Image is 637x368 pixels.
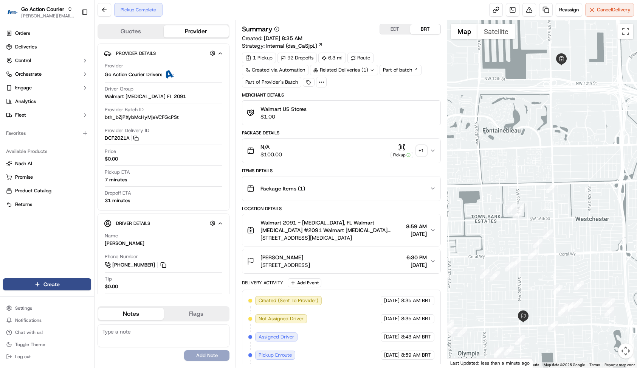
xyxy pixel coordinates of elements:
img: 1736555255976-a54dd68f-1ca7-489b-9aae-adbdc363a1c4 [15,118,21,124]
span: Engage [15,84,32,91]
img: 1736555255976-a54dd68f-1ca7-489b-9aae-adbdc363a1c4 [8,72,21,86]
button: [PERSON_NAME][STREET_ADDRESS]6:30 PM[DATE] [242,249,440,273]
div: 31 minutes [105,197,130,204]
button: Toggle Theme [3,339,91,350]
button: Driver Details [104,217,223,229]
div: 78 [504,346,514,356]
a: Internal (dss_CaSjpL) [266,42,323,50]
button: CancelDelivery [585,3,634,17]
div: Package Details [242,130,441,136]
button: Flags [164,308,229,320]
button: Product Catalog [3,185,91,197]
span: Returns [15,201,32,208]
span: Promise [15,174,33,181]
span: bth_bZjPXybMcHyMjeVCFGcPSt [105,114,179,121]
span: Tip [105,276,112,282]
span: $1.00 [260,113,307,120]
span: $100.00 [260,151,282,158]
a: Promise [6,174,88,181]
span: Reassign [559,6,579,13]
div: 86 [566,302,575,312]
div: Past conversations [8,98,51,104]
span: Deliveries [15,44,37,50]
button: Nash AI [3,157,91,170]
button: Provider Details [104,47,223,59]
div: 7 [528,249,538,259]
a: Returns [6,201,88,208]
img: Mariam Aslam [8,110,20,122]
a: Orders [3,27,91,39]
span: Created (Sent To Provider) [259,297,318,304]
span: Control [15,57,31,64]
span: Pickup Enroute [259,352,292,359]
div: Strategy: [242,42,323,50]
span: Go Action Courier [21,5,64,13]
button: BRT [410,24,440,34]
div: 10 [490,271,500,281]
div: 12 [440,273,449,283]
button: Go Action CourierGo Action Courier[PERSON_NAME][EMAIL_ADDRESS][DOMAIN_NAME] [3,3,78,21]
div: Pickup [391,152,413,158]
div: 11 [480,269,490,279]
a: Part of batch [380,65,422,75]
span: API Documentation [71,169,121,177]
div: Created via Automation [242,65,308,75]
button: Provider [164,25,229,37]
div: Location Details [242,206,441,212]
button: Add Event [288,278,321,287]
div: Favorites [3,127,91,139]
div: 1 [546,183,556,193]
span: Provider Batch ID [105,106,144,113]
button: Toggle fullscreen view [618,24,633,39]
div: 82 [548,321,558,331]
span: Create [43,281,60,288]
span: Nash AI [15,160,32,167]
span: [DATE] 8:35 AM [264,35,302,42]
button: [PERSON_NAME][EMAIL_ADDRESS][DOMAIN_NAME] [21,13,75,19]
span: Provider [105,62,123,69]
div: 81 [515,335,525,345]
div: 5 [543,229,553,239]
button: Log out [3,351,91,362]
img: ActionCourier.png [165,70,174,79]
button: Quotes [98,25,164,37]
button: Show street map [451,24,477,39]
a: Terms (opens in new tab) [589,363,600,367]
span: Product Catalog [15,187,51,194]
span: 6:30 PM [406,254,427,261]
span: Dropoff ETA [105,190,131,196]
button: EDT [380,24,410,34]
span: Knowledge Base [15,169,58,177]
span: [DATE] [67,138,82,144]
span: Map data ©2025 Google [544,363,585,367]
div: 💻 [64,170,70,176]
span: Assigned Driver [259,334,294,340]
button: N/A$100.00Pickup+1 [242,139,440,163]
span: Package Items ( 1 ) [260,185,305,192]
div: 3 [513,210,522,220]
button: Engage [3,82,91,94]
div: + 1 [416,145,427,156]
div: 6.3 mi [318,53,346,63]
span: Walmart US Stores [260,105,307,113]
div: 55 [457,327,467,337]
span: Cancel Delivery [597,6,631,13]
img: Go Action Courier [6,10,18,14]
div: Last Updated: less than a minute ago [447,358,533,368]
div: 92 [604,307,614,317]
button: Notifications [3,315,91,326]
div: Items Details [242,168,441,174]
span: [PERSON_NAME] [260,254,303,261]
span: Provider Details [116,50,156,56]
a: Nash AI [6,160,88,167]
h3: Summary [242,26,273,33]
div: 88 [558,306,568,316]
span: • [63,117,65,123]
button: Package Items (1) [242,176,440,201]
img: 4988371391238_9404d814bf3eb2409008_72.png [16,72,29,86]
div: [PERSON_NAME] [105,240,144,247]
span: Created: [242,34,302,42]
div: 54 [444,322,454,332]
span: 8:35 AM BRT [401,297,431,304]
span: Driver Details [116,220,150,226]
